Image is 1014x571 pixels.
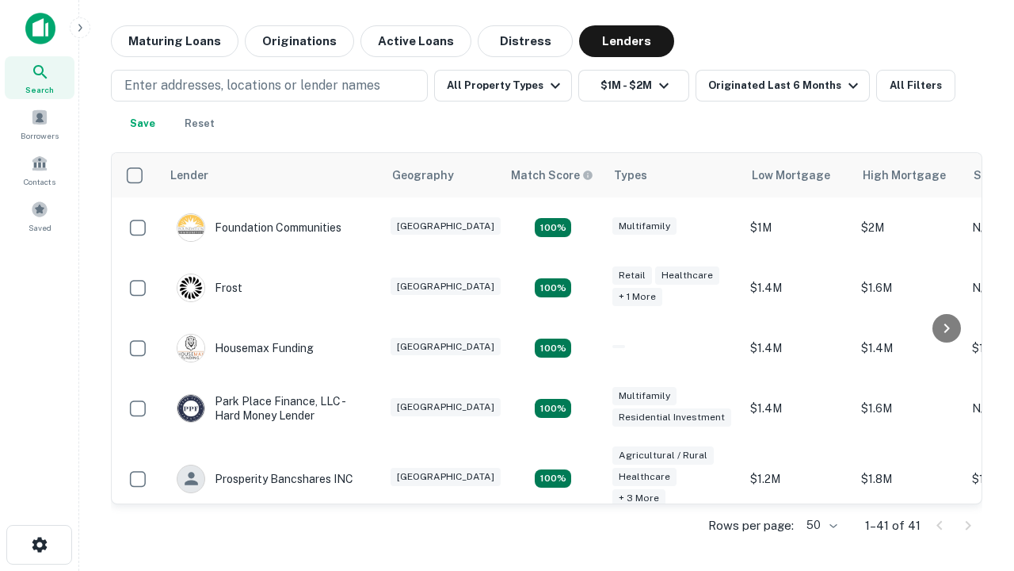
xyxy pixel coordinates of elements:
[25,83,54,96] span: Search
[708,516,794,535] p: Rows per page:
[391,398,501,416] div: [GEOGRAPHIC_DATA]
[177,274,204,301] img: picture
[853,258,964,318] td: $1.6M
[612,266,652,285] div: Retail
[535,218,571,237] div: Matching Properties: 4, hasApolloMatch: undefined
[696,70,870,102] button: Originated Last 6 Months
[612,468,677,486] div: Healthcare
[655,266,719,285] div: Healthcare
[511,167,593,184] div: Capitalize uses an advanced AI algorithm to match your search with the best lender. The match sco...
[29,221,51,234] span: Saved
[177,395,204,422] img: picture
[865,516,921,535] p: 1–41 of 41
[863,166,946,185] div: High Mortgage
[501,153,604,197] th: Capitalize uses an advanced AI algorithm to match your search with the best lender. The match sco...
[800,514,840,537] div: 50
[392,166,454,185] div: Geography
[177,213,341,242] div: Foundation Communities
[117,108,168,140] button: Save your search to get updates of matches that match your search criteria.
[245,25,354,57] button: Originations
[853,378,964,439] td: $1.6M
[578,70,689,102] button: $1M - $2M
[111,70,428,102] button: Enter addresses, locations or lender names
[177,334,314,362] div: Housemax Funding
[742,258,853,318] td: $1.4M
[383,153,501,197] th: Geography
[535,469,571,489] div: Matching Properties: 7, hasApolloMatch: undefined
[5,148,74,191] a: Contacts
[742,439,853,519] td: $1.2M
[612,408,731,427] div: Residential Investment
[177,214,204,241] img: picture
[612,446,714,465] div: Agricultural / Rural
[579,25,674,57] button: Lenders
[177,274,242,302] div: Frost
[604,153,742,197] th: Types
[5,56,74,99] a: Search
[876,70,955,102] button: All Filters
[25,13,55,44] img: capitalize-icon.png
[612,387,677,405] div: Multifamily
[742,378,853,439] td: $1.4M
[174,108,225,140] button: Reset
[708,76,863,95] div: Originated Last 6 Months
[21,129,59,142] span: Borrowers
[853,318,964,378] td: $1.4M
[24,175,55,188] span: Contacts
[170,166,208,185] div: Lender
[5,194,74,237] a: Saved
[612,489,665,508] div: + 3 more
[535,399,571,418] div: Matching Properties: 4, hasApolloMatch: undefined
[478,25,573,57] button: Distress
[535,278,571,297] div: Matching Properties: 4, hasApolloMatch: undefined
[612,217,677,236] div: Multifamily
[535,339,571,358] div: Matching Properties: 4, hasApolloMatch: undefined
[511,167,590,184] h6: Match Score
[742,318,853,378] td: $1.4M
[752,166,830,185] div: Low Mortgage
[177,394,367,423] div: Park Place Finance, LLC - Hard Money Lender
[111,25,238,57] button: Maturing Loans
[391,468,501,486] div: [GEOGRAPHIC_DATA]
[177,335,204,362] img: picture
[391,217,501,236] div: [GEOGRAPHIC_DATA]
[742,153,853,197] th: Low Mortgage
[935,393,1014,469] iframe: Chat Widget
[360,25,471,57] button: Active Loans
[853,439,964,519] td: $1.8M
[177,465,353,493] div: Prosperity Bancshares INC
[391,338,501,356] div: [GEOGRAPHIC_DATA]
[614,166,647,185] div: Types
[161,153,383,197] th: Lender
[5,102,74,145] a: Borrowers
[742,197,853,258] td: $1M
[612,288,662,306] div: + 1 more
[853,197,964,258] td: $2M
[124,76,380,95] p: Enter addresses, locations or lender names
[391,278,501,296] div: [GEOGRAPHIC_DATA]
[434,70,572,102] button: All Property Types
[853,153,964,197] th: High Mortgage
